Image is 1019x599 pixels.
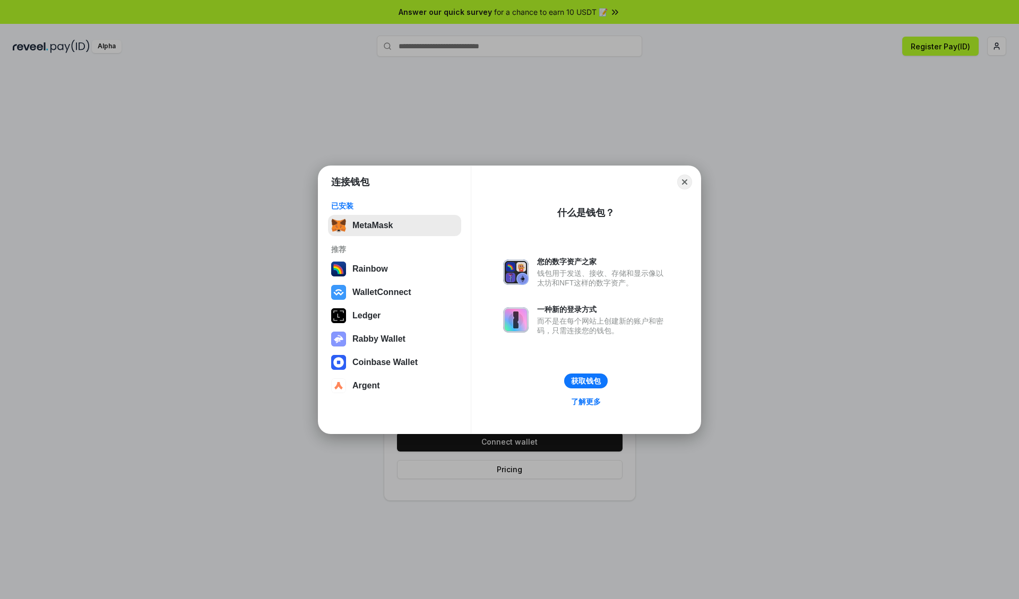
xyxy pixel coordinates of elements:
[564,374,608,388] button: 获取钱包
[352,334,405,344] div: Rabby Wallet
[331,245,458,254] div: 推荐
[328,258,461,280] button: Rainbow
[331,176,369,188] h1: 连接钱包
[331,308,346,323] img: svg+xml,%3Csvg%20xmlns%3D%22http%3A%2F%2Fwww.w3.org%2F2000%2Fsvg%22%20width%3D%2228%22%20height%3...
[331,218,346,233] img: svg+xml,%3Csvg%20fill%3D%22none%22%20height%3D%2233%22%20viewBox%3D%220%200%2035%2033%22%20width%...
[352,288,411,297] div: WalletConnect
[328,375,461,396] button: Argent
[331,201,458,211] div: 已安装
[328,352,461,373] button: Coinbase Wallet
[571,376,601,386] div: 获取钱包
[352,311,381,320] div: Ledger
[537,316,669,335] div: 而不是在每个网站上创建新的账户和密码，只需连接您的钱包。
[537,257,669,266] div: 您的数字资产之家
[503,307,529,333] img: svg+xml,%3Csvg%20xmlns%3D%22http%3A%2F%2Fwww.w3.org%2F2000%2Fsvg%22%20fill%3D%22none%22%20viewBox...
[352,381,380,390] div: Argent
[331,355,346,370] img: svg+xml,%3Csvg%20width%3D%2228%22%20height%3D%2228%22%20viewBox%3D%220%200%2028%2028%22%20fill%3D...
[537,305,669,314] div: 一种新的登录方式
[331,285,346,300] img: svg+xml,%3Csvg%20width%3D%2228%22%20height%3D%2228%22%20viewBox%3D%220%200%2028%2028%22%20fill%3D...
[331,262,346,276] img: svg+xml,%3Csvg%20width%3D%22120%22%20height%3D%22120%22%20viewBox%3D%220%200%20120%20120%22%20fil...
[328,282,461,303] button: WalletConnect
[537,268,669,288] div: 钱包用于发送、接收、存储和显示像以太坊和NFT这样的数字资产。
[557,206,615,219] div: 什么是钱包？
[571,397,601,406] div: 了解更多
[565,395,607,409] a: 了解更多
[352,358,418,367] div: Coinbase Wallet
[328,215,461,236] button: MetaMask
[352,264,388,274] div: Rainbow
[331,332,346,346] img: svg+xml,%3Csvg%20xmlns%3D%22http%3A%2F%2Fwww.w3.org%2F2000%2Fsvg%22%20fill%3D%22none%22%20viewBox...
[352,221,393,230] div: MetaMask
[331,378,346,393] img: svg+xml,%3Csvg%20width%3D%2228%22%20height%3D%2228%22%20viewBox%3D%220%200%2028%2028%22%20fill%3D...
[328,328,461,350] button: Rabby Wallet
[328,305,461,326] button: Ledger
[503,259,529,285] img: svg+xml,%3Csvg%20xmlns%3D%22http%3A%2F%2Fwww.w3.org%2F2000%2Fsvg%22%20fill%3D%22none%22%20viewBox...
[677,175,692,189] button: Close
